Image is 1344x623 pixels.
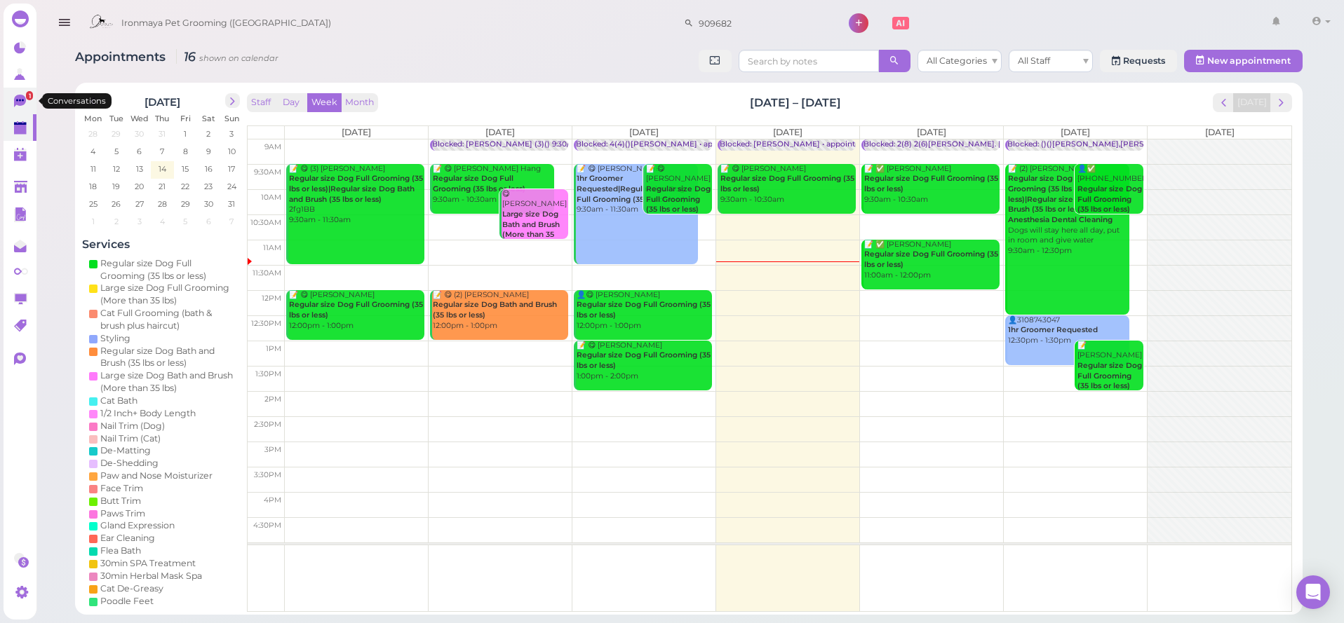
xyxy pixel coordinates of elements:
[253,268,281,278] span: 11:30am
[113,215,120,228] span: 2
[576,139,752,150] div: Blocked: 4(4)()[PERSON_NAME] • appointment
[159,145,166,158] span: 7
[739,50,879,72] input: Search by notes
[264,395,281,404] span: 2pm
[1213,93,1235,112] button: prev
[159,215,166,228] span: 4
[100,582,163,595] div: Cat De-Greasy
[863,139,1148,150] div: Blocked: 2(8) 2(6)[PERSON_NAME]. [PERSON_NAME] Off Kai • appointment
[863,164,1000,205] div: 📝 ✅ [PERSON_NAME] 9:30am - 10:30am
[226,180,238,193] span: 24
[433,174,525,193] b: Regular size Dog Full Grooming (35 lbs or less)
[307,93,342,112] button: Week
[1007,164,1129,256] div: 📝 (2) [PERSON_NAME] Dogs will stay here all day, put in room and give water 9:30am - 12:30pm
[203,198,215,210] span: 30
[100,332,130,345] div: Styling
[136,215,143,228] span: 3
[4,88,36,114] a: 1
[720,174,854,193] b: Regular size Dog Full Grooming (35 lbs or less)
[1077,184,1142,214] b: Regular size Dog Full Grooming (35 lbs or less)
[90,145,98,158] span: 4
[263,243,281,252] span: 11am
[289,300,423,320] b: Regular size Dog Full Grooming (35 lbs or less)
[134,198,145,210] span: 27
[202,114,215,123] span: Sat
[266,344,281,353] span: 1pm
[1205,127,1235,137] span: [DATE]
[864,174,998,193] b: Regular size Dog Full Grooming (35 lbs or less)
[100,595,154,608] div: Poodle Feet
[180,180,191,193] span: 22
[203,163,214,175] span: 16
[100,345,236,370] div: Regular size Dog Bath and Brush (35 lbs or less)
[646,184,711,214] b: Regular size Dog Full Grooming (35 lbs or less)
[182,215,189,228] span: 5
[1270,93,1292,112] button: next
[264,142,281,151] span: 9am
[773,127,802,137] span: [DATE]
[156,198,168,210] span: 28
[229,215,236,228] span: 7
[182,145,189,158] span: 8
[157,163,168,175] span: 14
[576,164,698,215] div: 📝 😋 [PERSON_NAME] 9:30am - 11:30am
[227,145,237,158] span: 10
[111,128,123,140] span: 29
[100,420,165,432] div: Nail Trim (Dog)
[100,407,196,420] div: 1/2 Inch+ Body Length
[864,249,998,269] b: Regular size Dog Full Grooming (35 lbs or less)
[577,350,711,370] b: Regular size Dog Full Grooming (35 lbs or less)
[100,444,151,457] div: De-Matting
[432,164,554,205] div: 📝 😋 [PERSON_NAME] Hang 9:30am - 10:30am
[1008,174,1127,224] b: Regular size Dog Full Grooming (35 lbs or less)|Regular size Dog Bath and Brush (35 lbs or less)|...
[288,164,424,226] div: 📝 😋 (3) [PERSON_NAME] 2fg1BB 9:30am - 11:30am
[485,127,515,137] span: [DATE]
[26,91,33,100] span: 1
[100,257,236,282] div: Regular size Dog Full Grooming (35 lbs or less)
[100,545,141,557] div: Flea Bath
[577,300,711,320] b: Regular size Dog Full Grooming (35 lbs or less)
[254,420,281,429] span: 2:30pm
[927,55,987,66] span: All Categories
[251,319,281,328] span: 12:30pm
[720,139,875,150] div: Blocked: [PERSON_NAME] • appointment
[100,557,196,570] div: 30min SPA Treatment
[100,519,175,532] div: Gland Expression
[289,174,423,203] b: Regular size Dog Full Grooming (35 lbs or less)|Regular size Dog Bath and Brush (35 lbs or less)
[88,180,99,193] span: 18
[1077,164,1143,226] div: 👤✅ [PHONE_NUMBER] 9:30am - 10:30am
[100,495,141,507] div: Butt Trim
[502,210,560,249] b: Large size Dog Bath and Brush (More than 35 lbs)
[342,127,371,137] span: [DATE]
[100,307,236,332] div: Cat Full Grooming (bath & brush plus haircut)
[109,114,123,123] span: Tue
[176,49,278,64] i: 16
[113,145,120,158] span: 5
[88,198,99,210] span: 25
[100,470,213,482] div: Paw and Nose Moisturizer
[225,93,240,108] button: next
[254,167,281,177] span: 9:30am
[112,163,121,175] span: 12
[288,290,424,331] div: 📝 😋 [PERSON_NAME] 12:00pm - 1:00pm
[645,164,712,226] div: 📝 😋 [PERSON_NAME] 9:30am - 10:30am
[253,521,281,530] span: 4:30pm
[90,215,96,228] span: 1
[576,290,712,331] div: 👤😋 [PERSON_NAME] 12:00pm - 1:00pm
[1100,50,1177,72] a: Requests
[341,93,378,112] button: Month
[917,127,946,137] span: [DATE]
[1008,325,1098,334] b: 1hr Groomer Requested
[224,114,239,123] span: Sun
[100,482,143,495] div: Face Trim
[130,114,149,123] span: Wed
[1077,341,1143,402] div: 📝 [PERSON_NAME] 1:00pm - 2:00pm
[227,198,237,210] span: 31
[205,215,213,228] span: 6
[134,180,146,193] span: 20
[100,432,161,445] div: Nail Trim (Cat)
[199,53,278,63] small: shown on calendar
[1018,55,1050,66] span: All Staff
[180,114,191,123] span: Fri
[227,163,237,175] span: 17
